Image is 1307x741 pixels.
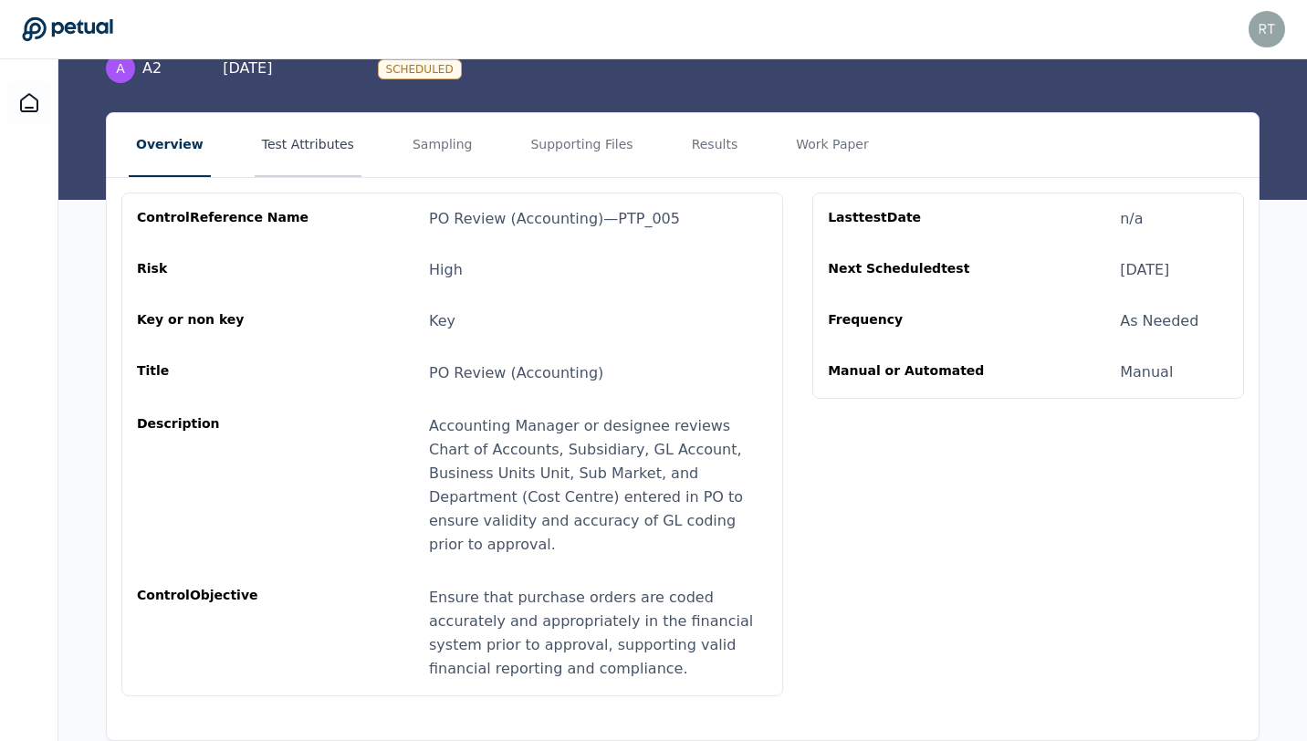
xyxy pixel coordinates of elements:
[22,16,113,42] a: Go to Dashboard
[429,414,768,557] div: Accounting Manager or designee reviews Chart of Accounts, Subsidiary, GL Account, Business Units ...
[429,310,455,332] div: Key
[429,364,603,381] span: PO Review (Accounting)
[137,208,312,230] div: control Reference Name
[789,113,876,177] button: Work Paper
[429,259,463,281] div: High
[429,586,768,681] div: Ensure that purchase orders are coded accurately and appropriately in the financial system prior ...
[1120,310,1198,332] div: As Needed
[378,59,462,79] div: Scheduled
[137,586,312,681] div: control Objective
[828,310,1003,332] div: Frequency
[828,259,1003,281] div: Next Scheduled test
[223,57,348,79] div: [DATE]
[137,414,312,557] div: Description
[255,113,361,177] button: Test Attributes
[129,113,211,177] button: Overview
[137,310,312,332] div: Key or non key
[107,113,1259,177] nav: Tabs
[685,113,746,177] button: Results
[116,59,125,78] span: A
[1249,11,1285,47] img: Riddhi Thakkar
[7,81,51,125] a: Dashboard
[1120,361,1173,383] div: Manual
[828,361,1003,383] div: Manual or Automated
[405,113,480,177] button: Sampling
[523,113,640,177] button: Supporting Files
[828,208,1003,230] div: Last test Date
[137,361,312,385] div: Title
[137,259,312,281] div: Risk
[429,208,680,230] div: PO Review (Accounting) — PTP_005
[1120,208,1143,230] div: n/a
[142,57,162,79] span: A2
[1120,259,1169,281] div: [DATE]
